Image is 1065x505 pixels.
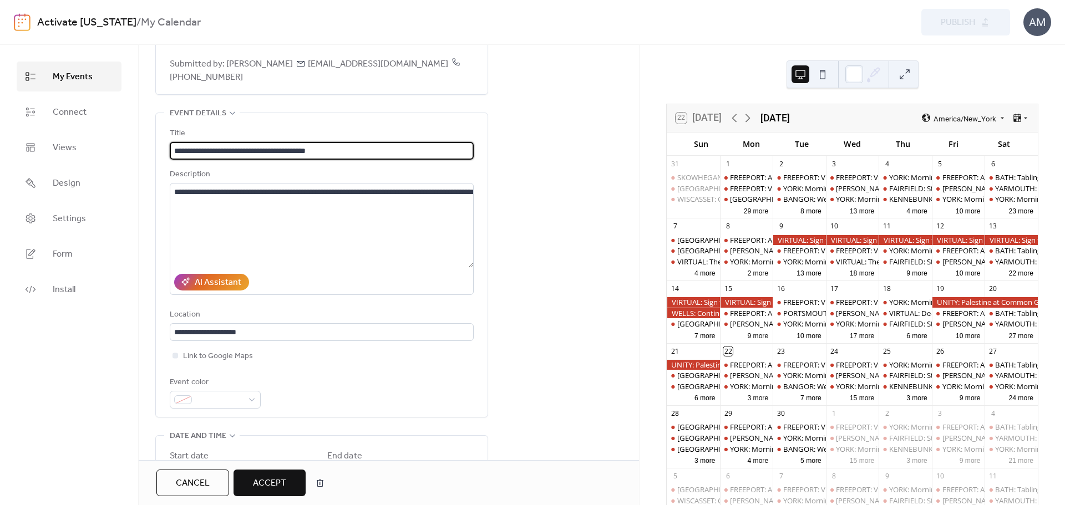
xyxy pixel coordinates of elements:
div: YORK: Morning Resistance at [GEOGRAPHIC_DATA] [783,319,952,329]
div: KENNEBUNK: Stand Out [879,444,932,454]
div: [GEOGRAPHIC_DATA]; Canvass with [US_STATE] Dems in [GEOGRAPHIC_DATA] [677,422,937,432]
div: FREEPORT: Visibility Brigade Standout [836,360,961,370]
div: FREEPORT: AM and PM Rush Hour Brigade. Click for times! [932,360,985,370]
div: 21 [671,346,680,356]
div: FREEPORT: AM and PM Visibility Bridge Brigade. Click for times! [730,235,936,245]
div: 5 [935,159,945,169]
div: 18 [883,284,892,294]
div: Start date [170,450,209,463]
div: YORK: Morning Resistance at [GEOGRAPHIC_DATA] [783,257,952,267]
div: WELLS: NO I.C.E in Wells [720,246,773,256]
div: VIRTUAL: De-Escalation Training for ICE Watch Volunteers. Part of Verifier Training [879,308,932,318]
div: YORK: Morning Resistance at [GEOGRAPHIC_DATA] [836,319,1005,329]
span: Link to Google Maps [183,350,253,363]
div: WELLS: NO I.C.E in Wells [720,433,773,443]
div: YORK: Morning Resistance at [GEOGRAPHIC_DATA] [889,360,1058,370]
div: FREEPORT: VISIBILITY FREEPORT Stand for Democracy! [783,360,964,370]
a: Cancel [156,470,229,496]
a: Form [17,239,121,269]
button: 10 more [951,330,985,340]
div: FREEPORT: VISIBILITY FREEPORT Stand for Democracy! [773,360,826,370]
button: 10 more [951,267,985,278]
div: FREEPORT: VISIBILITY FREEPORT Stand for Democracy! [783,246,964,256]
div: VIRTUAL: Sign the Petition to Kick ICE Out of Pease [720,297,773,307]
button: 21 more [1005,455,1038,465]
button: 7 more [690,330,720,340]
div: YORK: Morning Resistance at Town Center [826,381,879,391]
div: YORK: Morning Resistance at Town Center [773,433,826,443]
div: [GEOGRAPHIC_DATA]: SURJ Greater Portland Gathering (Showing up for Racial Justice) [677,319,961,329]
button: 7 more [796,392,826,402]
div: BATH: Tabling at the Bath Farmers Market [985,246,1038,256]
div: [PERSON_NAME]: NO I.C.E in [PERSON_NAME] [730,246,881,256]
div: YORK: Morning Resistance at Town Center [985,194,1038,204]
span: Date and time [170,430,226,443]
button: 10 more [792,330,825,340]
button: 29 more [739,205,773,216]
div: YORK: Morning Resistance at Town Center [826,444,879,454]
div: KENNEBUNK: Stand Out [889,381,970,391]
div: YORK: Morning Resistance at [GEOGRAPHIC_DATA] [730,257,899,267]
div: WELLS: NO I.C.E in Wells [932,183,985,193]
div: PORTLAND: DEERING CENTER Porchfest [667,246,720,256]
div: 2 [777,159,786,169]
div: YORK: Morning Resistance at [GEOGRAPHIC_DATA] [889,172,1058,182]
div: 4 [988,409,998,419]
div: YARMOUTH: Saturday Weekly Rally - Resist Hate - Support Democracy [985,433,1038,443]
div: FAIRFIELD: Stop The Coup [879,183,932,193]
div: 28 [671,409,680,419]
div: AI Assistant [195,276,241,289]
div: 25 [883,346,892,356]
div: YORK: Morning Resistance at [GEOGRAPHIC_DATA] [889,297,1058,307]
button: 9 more [955,455,985,465]
div: FREEPORT: VISIBILITY FREEPORT Stand for Democracy! [783,297,964,307]
div: FREEPORT: Visibility Brigade Standout [836,297,961,307]
div: FREEPORT: Visibility Brigade Standout [836,172,961,182]
div: UNITY: Palestine at Common Ground Fair [932,297,1038,307]
div: 16 [777,284,786,294]
div: YORK: Morning Resistance at Town Center [720,257,773,267]
div: WELLS: NO I.C.E in Wells [932,370,985,380]
div: [GEOGRAPHIC_DATA]: [DATE] Rally [730,194,845,204]
div: YARMOUTH: Saturday Weekly Rally - Resist Hate - Support Democracy [985,183,1038,193]
b: / [136,12,141,33]
span: Cancel [176,477,210,490]
a: Activate [US_STATE] [37,12,136,33]
div: FREEPORT: AM and PM Visibility Bridge Brigade. Click for times! [730,360,936,370]
div: 8 [723,222,733,231]
div: [PERSON_NAME]: NO I.C.E in [PERSON_NAME] [836,308,987,318]
div: FREEPORT: AM and PM Rush Hour Brigade. Click for times! [932,172,985,182]
div: FREEPORT: Visibility Brigade Standout [826,172,879,182]
div: FREEPORT: AM and PM Rush Hour Brigade. Click for times! [932,308,985,318]
button: 2 more [743,267,773,278]
div: [PERSON_NAME]: NO I.C.E in [PERSON_NAME] [836,370,987,380]
div: 23 [777,346,786,356]
div: [GEOGRAPHIC_DATA]: Organize - Resistance Singers! [677,444,850,454]
div: 31 [671,159,680,169]
div: FREEPORT: AM and PM Visibility Bridge Brigade. Click for times! [720,235,773,245]
button: 15 more [845,392,879,402]
div: YORK: Morning Resistance at Town Center [879,422,932,432]
div: FREEPORT: VISIBILITY FREEPORT Stand for Democracy! [773,422,826,432]
div: YARMOUTH: Saturday Weekly Rally - Resist Hate - Support Democracy [985,370,1038,380]
div: Location [170,308,471,322]
div: PORTLAND; Canvass with Maine Dems in Portland [667,370,720,380]
button: 13 more [845,205,879,216]
div: [PERSON_NAME]: NO I.C.E in [PERSON_NAME] [730,370,881,380]
div: WELLS: NO I.C.E in Wells [932,257,985,267]
span: Settings [53,212,86,226]
div: 26 [935,346,945,356]
a: Views [17,132,121,162]
div: 12 [935,222,945,231]
span: Submitted by: [PERSON_NAME] [EMAIL_ADDRESS][DOMAIN_NAME] [170,58,474,84]
a: My Events [17,62,121,91]
div: YORK: Morning Resistance at Town Center [932,381,985,391]
button: 13 more [792,267,825,278]
div: VIRTUAL: The Resistance Lab Organizing Training with Pramila Jayapal [667,257,720,267]
div: FREEPORT: AM and PM Visibility Bridge Brigade. Click for times! [720,172,773,182]
div: WELLS: NO I.C.E in Wells [826,433,879,443]
div: FREEPORT: VISIBILITY FREEPORT Stand for Democracy! [773,172,826,182]
div: YORK: Morning Resistance at Town Center [826,319,879,329]
div: [GEOGRAPHIC_DATA]; Canvass with [US_STATE] Dems in [GEOGRAPHIC_DATA] [677,370,937,380]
